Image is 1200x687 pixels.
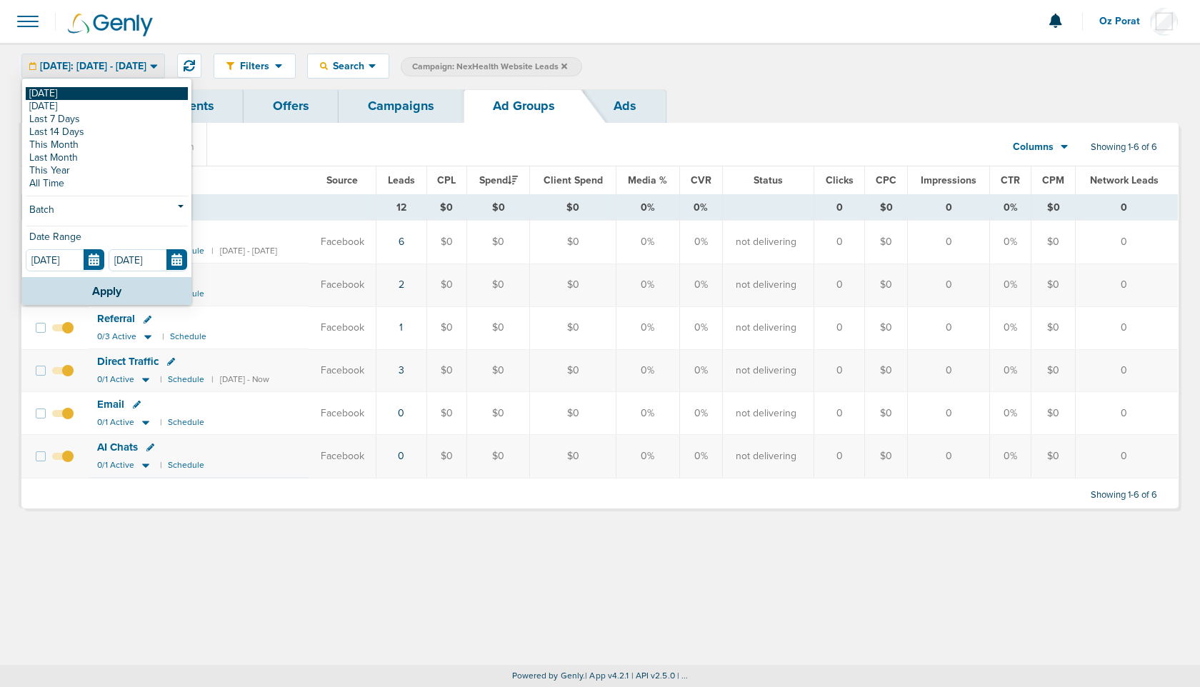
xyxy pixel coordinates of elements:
[309,435,376,478] td: Facebook
[388,174,415,186] span: Leads
[1076,349,1178,392] td: 0
[26,113,188,126] a: Last 7 Days
[736,321,796,335] span: not delivering
[530,264,616,306] td: $0
[376,195,426,221] td: 12
[876,174,896,186] span: CPC
[426,306,467,349] td: $0
[26,202,188,220] a: Batch
[616,435,679,478] td: 0%
[97,374,134,385] span: 0/1 Active
[679,392,722,435] td: 0%
[736,278,796,292] span: not delivering
[1042,174,1064,186] span: CPM
[234,60,275,72] span: Filters
[21,89,144,123] a: Dashboard
[736,363,796,378] span: not delivering
[328,60,369,72] span: Search
[814,349,865,392] td: 0
[814,306,865,349] td: 0
[990,264,1031,306] td: 0%
[412,61,567,73] span: Campaign: NexHealth Website Leads
[530,195,616,221] td: $0
[754,174,783,186] span: Status
[865,392,908,435] td: $0
[908,264,990,306] td: 0
[679,195,722,221] td: 0%
[990,221,1031,264] td: 0%
[1076,392,1178,435] td: 0
[97,441,138,453] span: AI Chats
[97,331,136,342] span: 0/3 Active
[814,435,865,478] td: 0
[544,174,603,186] span: Client Spend
[908,306,990,349] td: 0
[97,460,134,471] span: 0/1 Active
[1031,392,1076,435] td: $0
[530,392,616,435] td: $0
[990,435,1031,478] td: 0%
[479,174,518,186] span: Spend
[97,312,135,325] span: Referral
[162,331,163,342] small: |
[585,671,629,681] span: | App v4.2.1
[467,221,530,264] td: $0
[679,435,722,478] td: 0%
[865,195,908,221] td: $0
[631,671,675,681] span: | API v2.5.0
[399,236,404,248] a: 6
[426,264,467,306] td: $0
[464,89,584,123] a: Ad Groups
[398,407,404,419] a: 0
[168,417,204,428] small: Schedule
[908,392,990,435] td: 0
[398,450,404,462] a: 0
[339,89,464,123] a: Campaigns
[530,435,616,478] td: $0
[628,174,667,186] span: Media %
[426,195,467,221] td: $0
[309,306,376,349] td: Facebook
[908,221,990,264] td: 0
[68,14,153,36] img: Genly
[26,139,188,151] a: This Month
[679,306,722,349] td: 0%
[616,221,679,264] td: 0%
[26,164,188,177] a: This Year
[616,195,679,221] td: 0%
[309,392,376,435] td: Facebook
[530,221,616,264] td: $0
[865,435,908,478] td: $0
[990,195,1031,221] td: 0%
[1076,221,1178,264] td: 0
[309,264,376,306] td: Facebook
[1076,195,1178,221] td: 0
[677,671,689,681] span: | ...
[22,277,191,305] button: Apply
[26,126,188,139] a: Last 14 Days
[426,392,467,435] td: $0
[1090,174,1159,186] span: Network Leads
[160,374,161,385] small: |
[1091,141,1157,154] span: Showing 1-6 of 6
[865,221,908,264] td: $0
[990,306,1031,349] td: 0%
[1031,195,1076,221] td: $0
[309,349,376,392] td: Facebook
[990,349,1031,392] td: 0%
[826,174,854,186] span: Clicks
[168,460,204,471] small: Schedule
[990,392,1031,435] td: 0%
[160,417,161,428] small: |
[467,392,530,435] td: $0
[679,221,722,264] td: 0%
[736,235,796,249] span: not delivering
[399,364,404,376] a: 3
[426,349,467,392] td: $0
[814,392,865,435] td: 0
[1031,221,1076,264] td: $0
[26,151,188,164] a: Last Month
[616,392,679,435] td: 0%
[616,264,679,306] td: 0%
[399,321,403,334] a: 1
